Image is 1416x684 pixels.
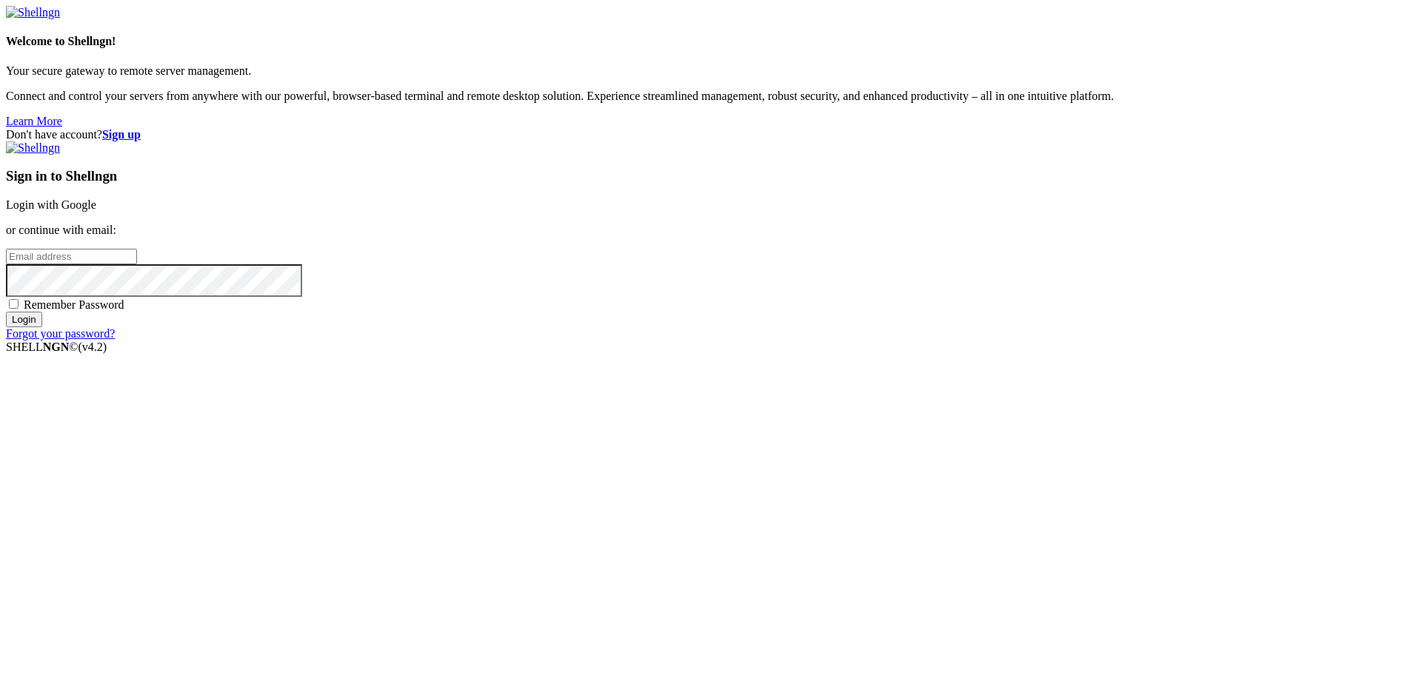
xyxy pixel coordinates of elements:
span: 4.2.0 [79,341,107,353]
span: SHELL © [6,341,107,353]
a: Forgot your password? [6,327,115,340]
input: Email address [6,249,137,264]
p: or continue with email: [6,224,1410,237]
img: Shellngn [6,141,60,155]
b: NGN [43,341,70,353]
p: Your secure gateway to remote server management. [6,64,1410,78]
a: Learn More [6,115,62,127]
img: Shellngn [6,6,60,19]
div: Don't have account? [6,128,1410,141]
input: Remember Password [9,299,19,309]
a: Sign up [102,128,141,141]
p: Connect and control your servers from anywhere with our powerful, browser-based terminal and remo... [6,90,1410,103]
input: Login [6,312,42,327]
h4: Welcome to Shellngn! [6,35,1410,48]
span: Remember Password [24,298,124,311]
a: Login with Google [6,198,96,211]
h3: Sign in to Shellngn [6,168,1410,184]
